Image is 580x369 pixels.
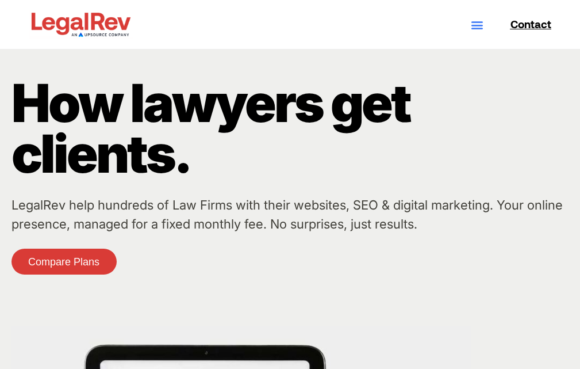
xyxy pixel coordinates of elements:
span: Compare Plans [28,257,99,267]
span: Contact [510,18,551,29]
div: Menu Toggle [468,15,487,34]
a: Compare Plans [11,249,117,275]
p: How lawyers get clients. [11,78,569,179]
a: Contact [498,18,551,29]
a: LegalRev help hundreds of Law Firms with their websites, SEO & digital marketing. Your online pre... [11,197,563,231]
